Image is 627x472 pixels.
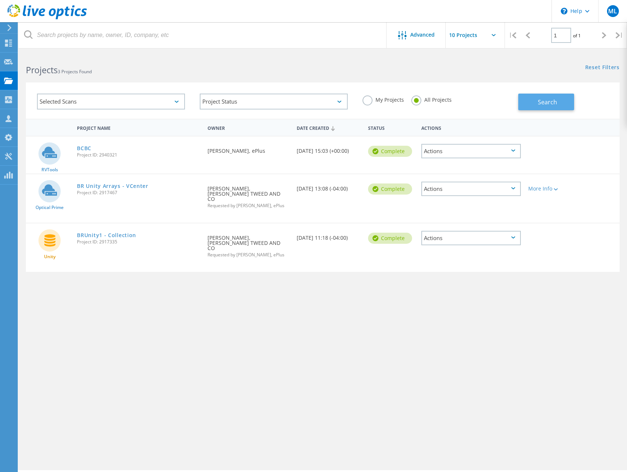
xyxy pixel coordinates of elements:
[77,240,200,244] span: Project ID: 2917335
[200,94,348,109] div: Project Status
[77,146,91,151] a: BCBC
[421,144,521,158] div: Actions
[208,203,289,208] span: Requested by [PERSON_NAME], ePlus
[293,121,364,135] div: Date Created
[41,168,58,172] span: RVTools
[418,121,525,134] div: Actions
[77,191,200,195] span: Project ID: 2917467
[77,183,148,189] a: BR Unity Arrays - VCenter
[204,136,293,161] div: [PERSON_NAME], ePlus
[36,205,64,210] span: Optical Prime
[411,95,452,102] label: All Projects
[18,22,387,48] input: Search projects by name, owner, ID, company, etc
[7,16,87,21] a: Live Optics Dashboard
[608,8,617,14] span: ML
[77,233,136,238] a: BRUnity1 - Collection
[421,231,521,245] div: Actions
[368,146,412,157] div: Complete
[293,174,364,199] div: [DATE] 13:08 (-04:00)
[573,33,581,39] span: of 1
[208,253,289,257] span: Requested by [PERSON_NAME], ePlus
[612,22,627,48] div: |
[73,121,204,134] div: Project Name
[538,98,557,106] span: Search
[518,94,574,110] button: Search
[77,153,200,157] span: Project ID: 2940321
[585,65,620,71] a: Reset Filters
[561,8,567,14] svg: \n
[44,254,55,259] span: Unity
[364,121,418,134] div: Status
[410,32,435,37] span: Advanced
[204,174,293,215] div: [PERSON_NAME], [PERSON_NAME] TWEED AND CO
[26,64,58,76] b: Projects
[528,186,568,191] div: More Info
[368,233,412,244] div: Complete
[37,94,185,109] div: Selected Scans
[421,182,521,196] div: Actions
[204,121,293,134] div: Owner
[363,95,404,102] label: My Projects
[293,136,364,161] div: [DATE] 15:03 (+00:00)
[293,223,364,248] div: [DATE] 11:18 (-04:00)
[58,68,92,75] span: 3 Projects Found
[368,183,412,195] div: Complete
[204,223,293,264] div: [PERSON_NAME], [PERSON_NAME] TWEED AND CO
[505,22,520,48] div: |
